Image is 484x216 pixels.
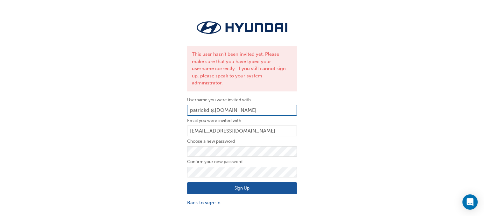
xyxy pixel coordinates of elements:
label: Choose a new password [187,138,297,145]
div: This user hasn't been invited yet. Please make sure that you have typed your username correctly. ... [187,46,297,91]
label: Confirm your new password [187,158,297,166]
label: Username you were invited with [187,96,297,104]
img: Trak [187,19,297,36]
label: Email you were invited with [187,117,297,125]
button: Sign Up [187,182,297,194]
a: Back to sign-in [187,199,297,206]
div: Open Intercom Messenger [462,194,478,210]
input: Username [187,105,297,116]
